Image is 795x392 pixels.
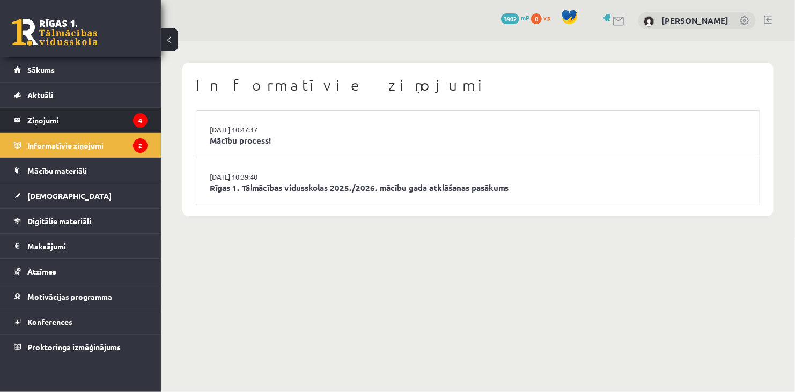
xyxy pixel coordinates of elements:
span: Motivācijas programma [27,292,112,301]
a: 3902 mP [501,13,529,22]
a: [DEMOGRAPHIC_DATA] [14,183,148,208]
a: Sākums [14,57,148,82]
i: 4 [133,113,148,128]
span: 0 [531,13,542,24]
span: Digitālie materiāli [27,216,91,226]
a: Digitālie materiāli [14,209,148,233]
a: Aktuāli [14,83,148,107]
span: mP [521,13,529,22]
span: Konferences [27,317,72,327]
a: Ziņojumi4 [14,108,148,132]
a: 0 xp [531,13,556,22]
img: Viktorija Zaiceva [644,16,654,27]
h1: Informatīvie ziņojumi [196,76,760,94]
a: [PERSON_NAME] [661,15,728,26]
a: [DATE] 10:39:40 [210,172,290,182]
span: [DEMOGRAPHIC_DATA] [27,191,112,201]
a: Rīgas 1. Tālmācības vidusskolas 2025./2026. mācību gada atklāšanas pasākums [210,182,746,194]
span: Atzīmes [27,267,56,276]
a: Informatīvie ziņojumi2 [14,133,148,158]
span: Proktoringa izmēģinājums [27,342,121,352]
a: [DATE] 10:47:17 [210,124,290,135]
span: Aktuāli [27,90,53,100]
legend: Informatīvie ziņojumi [27,133,148,158]
legend: Maksājumi [27,234,148,258]
span: 3902 [501,13,519,24]
a: Maksājumi [14,234,148,258]
a: Atzīmes [14,259,148,284]
legend: Ziņojumi [27,108,148,132]
a: Mācību process! [210,135,746,147]
span: Mācību materiāli [27,166,87,175]
a: Motivācijas programma [14,284,148,309]
a: Proktoringa izmēģinājums [14,335,148,359]
a: Rīgas 1. Tālmācības vidusskola [12,19,98,46]
a: Mācību materiāli [14,158,148,183]
span: xp [543,13,550,22]
a: Konferences [14,309,148,334]
span: Sākums [27,65,55,75]
i: 2 [133,138,148,153]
